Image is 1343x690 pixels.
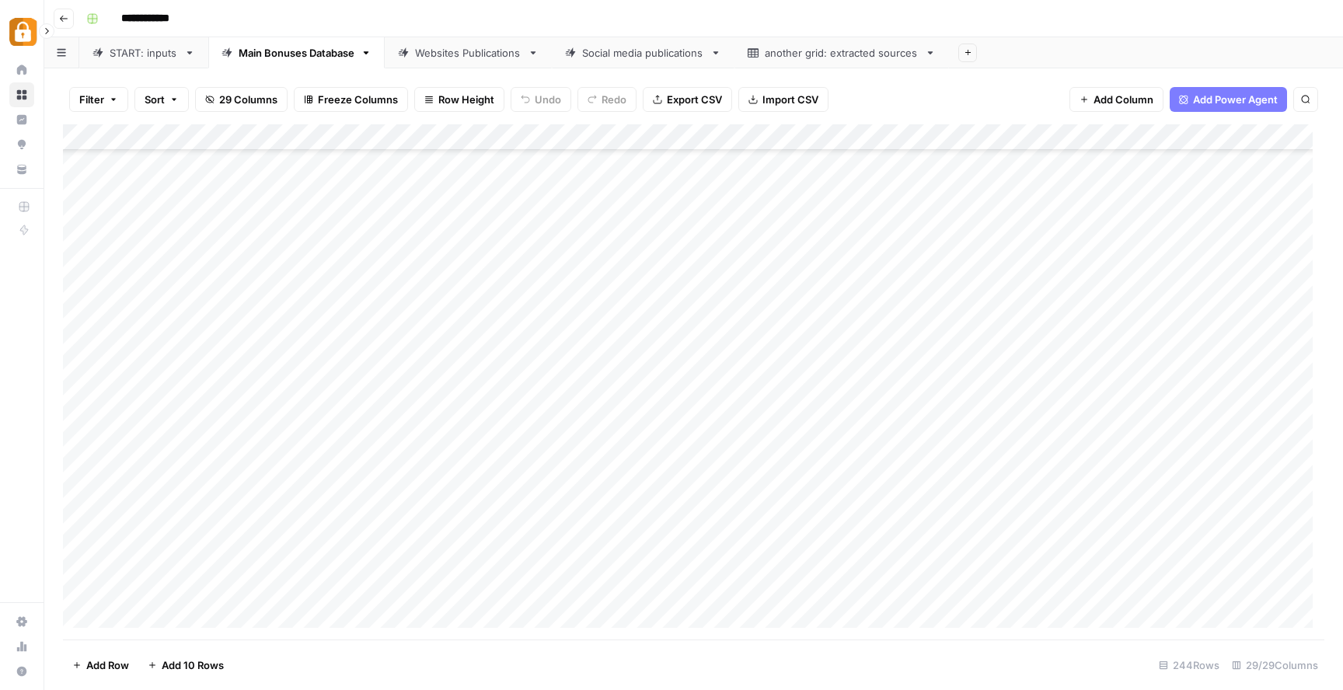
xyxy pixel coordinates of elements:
[535,92,561,107] span: Undo
[9,57,34,82] a: Home
[9,12,34,51] button: Workspace: Adzz
[79,92,104,107] span: Filter
[69,87,128,112] button: Filter
[602,92,626,107] span: Redo
[734,37,949,68] a: another grid: extracted sources
[415,45,522,61] div: Websites Publications
[79,37,208,68] a: START: inputs
[9,107,34,132] a: Insights
[145,92,165,107] span: Sort
[318,92,398,107] span: Freeze Columns
[1094,92,1153,107] span: Add Column
[1153,653,1226,678] div: 244 Rows
[134,87,189,112] button: Sort
[765,45,919,61] div: another grid: extracted sources
[195,87,288,112] button: 29 Columns
[9,157,34,182] a: Your Data
[9,18,37,46] img: Adzz Logo
[667,92,722,107] span: Export CSV
[9,634,34,659] a: Usage
[577,87,637,112] button: Redo
[1193,92,1278,107] span: Add Power Agent
[219,92,277,107] span: 29 Columns
[414,87,504,112] button: Row Height
[9,659,34,684] button: Help + Support
[239,45,354,61] div: Main Bonuses Database
[511,87,571,112] button: Undo
[294,87,408,112] button: Freeze Columns
[208,37,385,68] a: Main Bonuses Database
[1170,87,1287,112] button: Add Power Agent
[1069,87,1163,112] button: Add Column
[738,87,828,112] button: Import CSV
[438,92,494,107] span: Row Height
[110,45,178,61] div: START: inputs
[9,82,34,107] a: Browse
[643,87,732,112] button: Export CSV
[9,132,34,157] a: Opportunities
[762,92,818,107] span: Import CSV
[63,653,138,678] button: Add Row
[9,609,34,634] a: Settings
[138,653,233,678] button: Add 10 Rows
[582,45,704,61] div: Social media publications
[86,657,129,673] span: Add Row
[552,37,734,68] a: Social media publications
[162,657,224,673] span: Add 10 Rows
[385,37,552,68] a: Websites Publications
[1226,653,1324,678] div: 29/29 Columns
